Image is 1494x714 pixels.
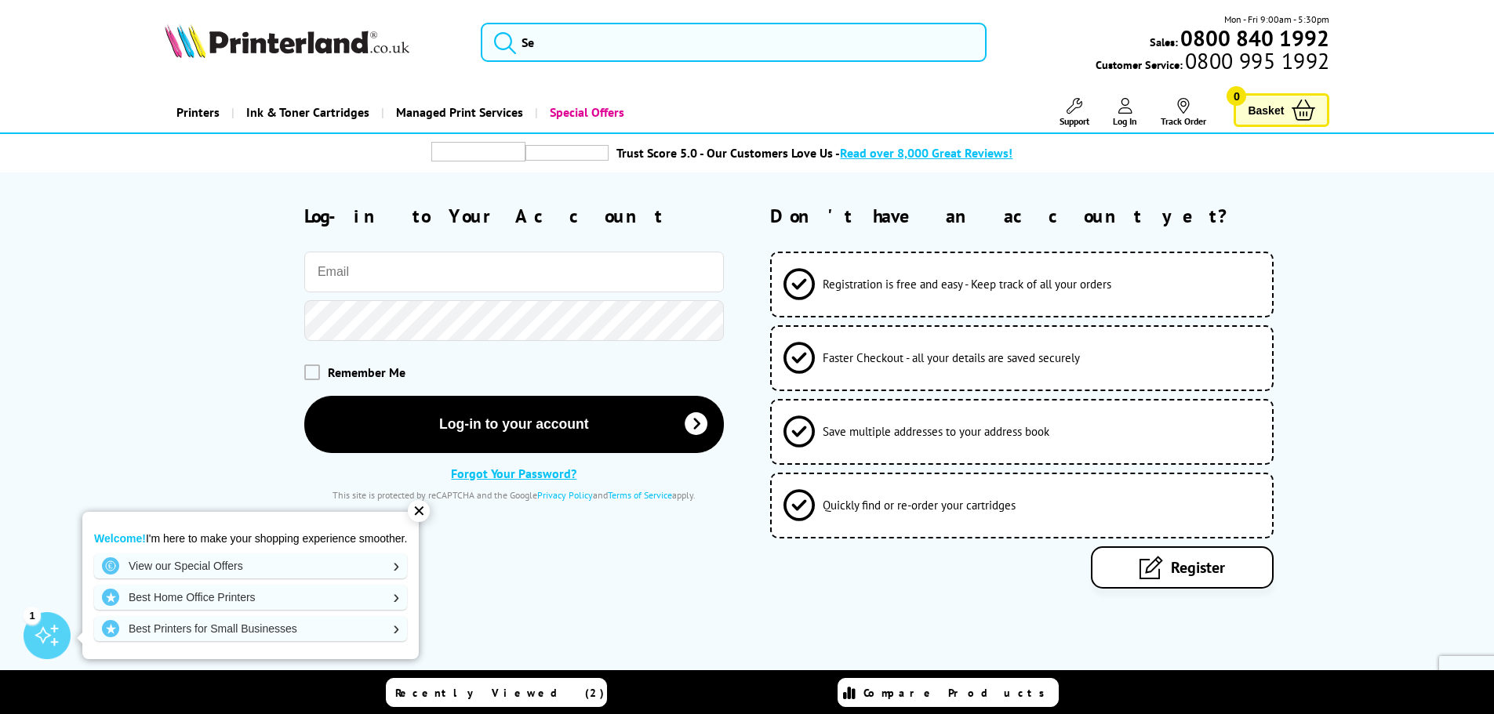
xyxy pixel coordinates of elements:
a: Forgot Your Password? [451,466,576,481]
img: trustpilot rating [431,142,525,161]
span: Save multiple addresses to your address book [823,424,1049,439]
span: Support [1060,115,1089,127]
span: Basket [1248,100,1284,121]
a: Log In [1113,98,1137,127]
span: Ink & Toner Cartridges [246,92,369,132]
img: Printerland Logo [165,24,409,58]
a: Special Offers [535,92,636,132]
span: Registration is free and easy - Keep track of all your orders [823,277,1111,292]
a: Ink & Toner Cartridges [231,92,381,132]
a: 0800 840 1992 [1178,31,1329,45]
a: Printers [165,92,231,132]
a: Managed Print Services [381,92,535,132]
span: Mon - Fri 9:00am - 5:30pm [1224,12,1329,27]
input: Se [481,23,987,62]
span: 0 [1227,86,1246,106]
h2: Log-in to Your Account [304,204,724,228]
a: Recently Viewed (2) [386,678,607,707]
a: Compare Products [838,678,1059,707]
span: Read over 8,000 Great Reviews! [840,145,1012,161]
button: Log-in to your account [304,396,724,453]
a: Best Home Office Printers [94,585,407,610]
a: Track Order [1161,98,1206,127]
div: ✕ [408,500,430,522]
div: 1 [24,607,41,624]
a: Best Printers for Small Businesses [94,616,407,641]
img: trustpilot rating [525,145,609,161]
span: Recently Viewed (2) [395,686,605,700]
span: 0800 995 1992 [1183,53,1329,68]
a: Terms of Service [608,489,672,501]
span: Sales: [1150,34,1178,49]
a: Support [1060,98,1089,127]
span: Remember Me [328,364,405,380]
p: I'm here to make your shopping experience smoother. [94,531,407,545]
span: Register [1171,557,1225,578]
span: Compare Products [863,686,1053,700]
a: Register [1091,546,1274,589]
span: Customer Service: [1096,53,1329,72]
a: Printerland Logo [165,24,462,61]
a: View our Special Offers [94,553,407,578]
div: This site is protected by reCAPTCHA and the Google and apply. [304,489,724,501]
input: Email [304,252,724,292]
a: Trust Score 5.0 - Our Customers Love Us -Read over 8,000 Great Reviews! [616,145,1012,161]
h2: Don't have an account yet? [770,204,1329,228]
strong: Welcome! [94,532,146,545]
span: Quickly find or re-order your cartridges [823,498,1016,513]
a: Basket 0 [1234,93,1329,127]
a: Privacy Policy [537,489,593,501]
b: 0800 840 1992 [1180,24,1329,53]
span: Faster Checkout - all your details are saved securely [823,350,1080,365]
span: Log In [1113,115,1137,127]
